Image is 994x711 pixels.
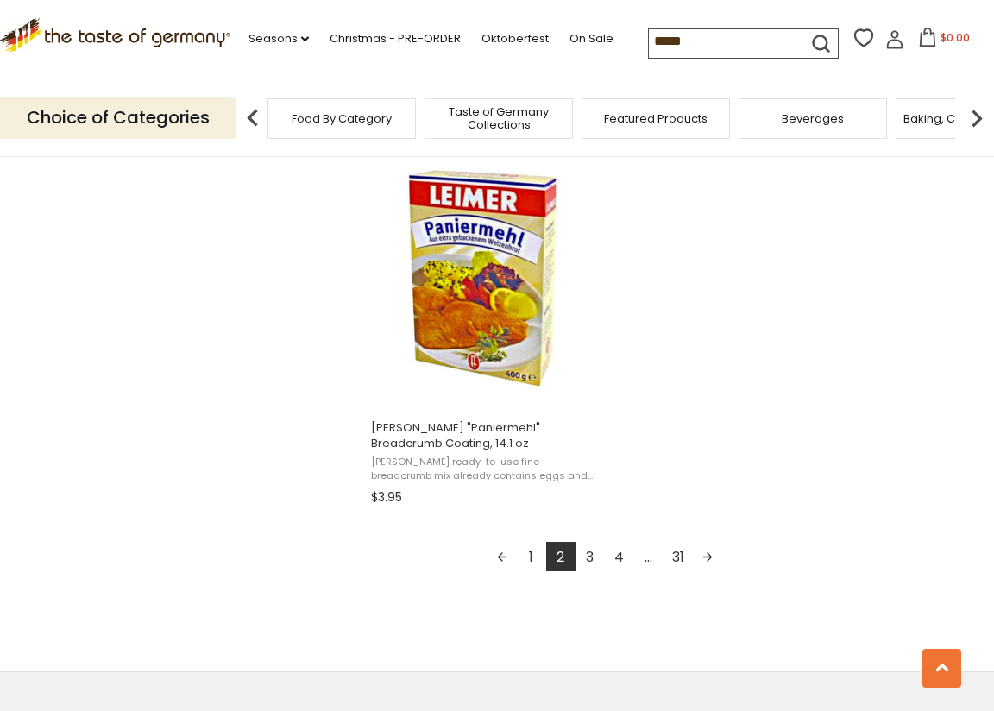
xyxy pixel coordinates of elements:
span: ... [634,542,664,571]
button: $0.00 [908,28,981,53]
img: previous arrow [236,101,270,135]
a: Beverages [782,112,844,125]
a: Christmas - PRE-ORDER [330,29,461,48]
a: Featured Products [604,112,708,125]
span: $0.00 [941,30,970,45]
a: Taste of Germany Collections [430,105,568,131]
a: 1 [517,542,546,571]
a: 31 [664,542,693,571]
span: [PERSON_NAME] "Paniermehl" Breadcrumb Coating, 14.1 oz [371,420,595,451]
a: 3 [576,542,605,571]
div: Pagination [371,542,838,576]
img: next arrow [959,101,994,135]
a: Oktoberfest [481,29,549,48]
a: Previous page [488,542,517,571]
a: Next page [693,542,722,571]
a: On Sale [569,29,613,48]
span: [PERSON_NAME] ready-to-use fine breadcrumb mix already contains eggs and spices and replaces the ... [371,456,595,482]
a: Food By Category [292,112,392,125]
a: Leimer [368,148,597,511]
a: 4 [605,542,634,571]
img: Leimer Paniermehl Breadcrumb Coating [368,164,597,393]
a: 2 [546,542,576,571]
a: Seasons [248,29,309,48]
span: $3.95 [371,488,402,507]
